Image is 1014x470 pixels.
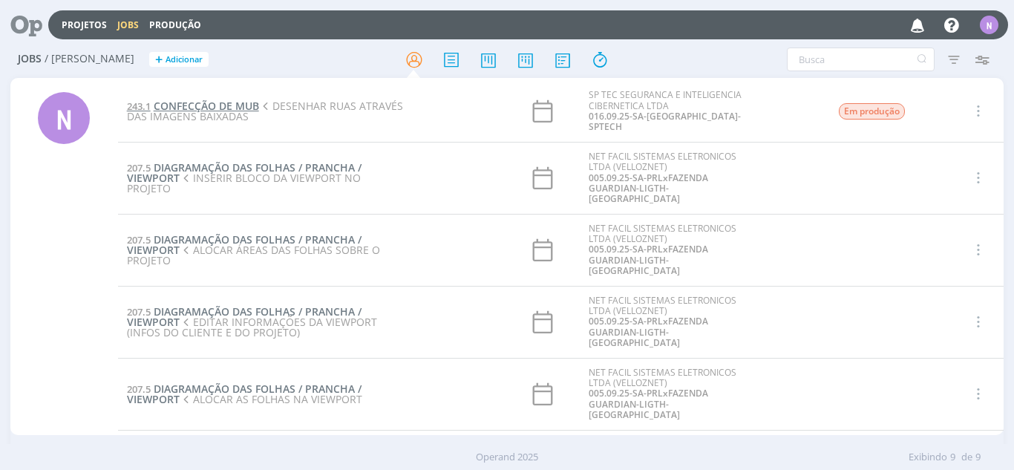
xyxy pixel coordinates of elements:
[127,382,362,406] span: DIAGRAMAÇÃO DAS FOLHAS / PRANCHA / VIEWPORT
[127,304,362,329] span: DIAGRAMAÇÃO DAS FOLHAS / PRANCHA / VIEWPORT
[127,160,362,185] span: DIAGRAMAÇÃO DAS FOLHAS / PRANCHA / VIEWPORT
[589,172,708,206] a: 005.09.25-SA-PRLxFAZENDA GUARDIAN-LIGTH-[GEOGRAPHIC_DATA]
[589,110,741,133] a: 016.09.25-SA-[GEOGRAPHIC_DATA]-SPTECH
[127,232,362,257] a: 207.5DIAGRAMAÇÃO DAS FOLHAS / PRANCHA / VIEWPORT
[145,19,206,31] button: Produção
[127,304,362,329] a: 207.5DIAGRAMAÇÃO DAS FOLHAS / PRANCHA / VIEWPORT
[961,450,972,465] span: de
[166,55,203,65] span: Adicionar
[589,368,742,421] div: NET FACIL SISTEMAS ELETRONICOS LTDA (VELLOZNET)
[38,92,90,144] div: N
[127,99,403,123] span: DESENHAR RUAS ATRAVÉS DAS IMAGENS BAIXADAS
[589,151,742,205] div: NET FACIL SISTEMAS ELETRONICOS LTDA (VELLOZNET)
[589,223,742,277] div: NET FACIL SISTEMAS ELETRONICOS LTDA (VELLOZNET)
[950,450,955,465] span: 9
[127,99,259,113] a: 243.1CONFECÇÃO DE MUB
[127,315,377,339] span: EDITAR INFORMAÇÕES DA VIEWPORT (INFOS DO CLIENTE E DO PROJETO)
[127,382,151,396] span: 207.5
[113,19,143,31] button: Jobs
[589,243,708,277] a: 005.09.25-SA-PRLxFAZENDA GUARDIAN-LIGTH-[GEOGRAPHIC_DATA]
[127,99,151,113] span: 243.1
[589,315,708,349] a: 005.09.25-SA-PRLxFAZENDA GUARDIAN-LIGTH-[GEOGRAPHIC_DATA]
[57,19,111,31] button: Projetos
[980,16,998,34] div: N
[18,53,42,65] span: Jobs
[45,53,134,65] span: / [PERSON_NAME]
[979,12,999,38] button: N
[127,171,361,195] span: INSERIR BLOCO DA VIEWPORT NO PROJETO
[117,19,139,31] a: Jobs
[127,243,380,267] span: ALOCAR ÁREAS DAS FOLHAS SOBRE O PROJETO
[155,52,163,68] span: +
[127,161,151,174] span: 207.5
[975,450,981,465] span: 9
[127,232,362,257] span: DIAGRAMAÇÃO DAS FOLHAS / PRANCHA / VIEWPORT
[589,296,742,349] div: NET FACIL SISTEMAS ELETRONICOS LTDA (VELLOZNET)
[909,450,947,465] span: Exibindo
[127,160,362,185] a: 207.5DIAGRAMAÇÃO DAS FOLHAS / PRANCHA / VIEWPORT
[127,233,151,247] span: 207.5
[127,305,151,319] span: 207.5
[62,19,107,31] a: Projetos
[787,48,935,71] input: Busca
[180,392,362,406] span: ALOCAR AS FOLHAS NA VIEWPORT
[127,382,362,406] a: 207.5DIAGRAMAÇÃO DAS FOLHAS / PRANCHA / VIEWPORT
[589,387,708,421] a: 005.09.25-SA-PRLxFAZENDA GUARDIAN-LIGTH-[GEOGRAPHIC_DATA]
[839,103,905,120] span: Em produção
[589,90,742,133] div: SP TEC SEGURANCA E INTELIGENCIA CIBERNETICA LTDA
[149,19,201,31] a: Produção
[149,52,209,68] button: +Adicionar
[154,99,259,113] span: CONFECÇÃO DE MUB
